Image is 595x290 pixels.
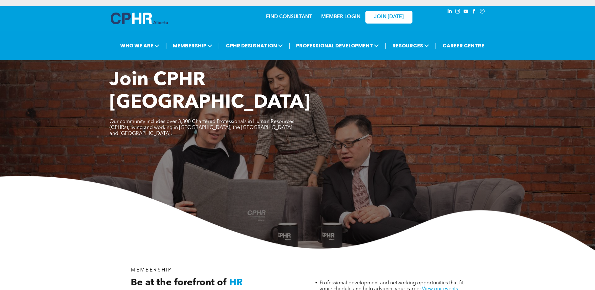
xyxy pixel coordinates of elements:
a: youtube [463,8,470,16]
span: Join CPHR [GEOGRAPHIC_DATA] [109,71,310,112]
span: MEMBERSHIP [131,268,172,273]
li: | [165,39,167,52]
span: JOIN [DATE] [374,14,404,20]
span: PROFESSIONAL DEVELOPMENT [294,40,381,51]
a: FIND CONSULTANT [266,14,312,19]
a: instagram [454,8,461,16]
a: CAREER CENTRE [441,40,486,51]
a: MEMBER LOGIN [321,14,360,19]
li: | [385,39,386,52]
li: | [435,39,437,52]
span: Be at the forefront of [131,278,227,287]
span: CPHR DESIGNATION [224,40,285,51]
li: | [289,39,290,52]
li: | [218,39,220,52]
span: RESOURCES [390,40,431,51]
a: JOIN [DATE] [365,11,412,24]
img: A blue and white logo for cp alberta [111,13,168,24]
span: WHO WE ARE [118,40,161,51]
a: Social network [479,8,486,16]
span: Our community includes over 3,300 Chartered Professionals in Human Resources (CPHRs), living and ... [109,119,294,136]
a: linkedin [446,8,453,16]
a: facebook [471,8,478,16]
span: MEMBERSHIP [171,40,214,51]
span: HR [229,278,243,287]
